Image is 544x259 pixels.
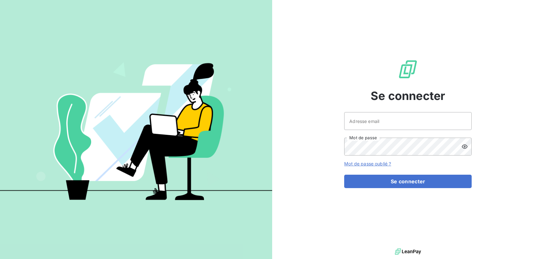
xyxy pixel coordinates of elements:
[344,112,472,130] input: placeholder
[371,87,445,104] span: Se connecter
[398,59,418,80] img: Logo LeanPay
[395,247,421,256] img: logo
[344,175,472,188] button: Se connecter
[344,161,391,166] a: Mot de passe oublié ?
